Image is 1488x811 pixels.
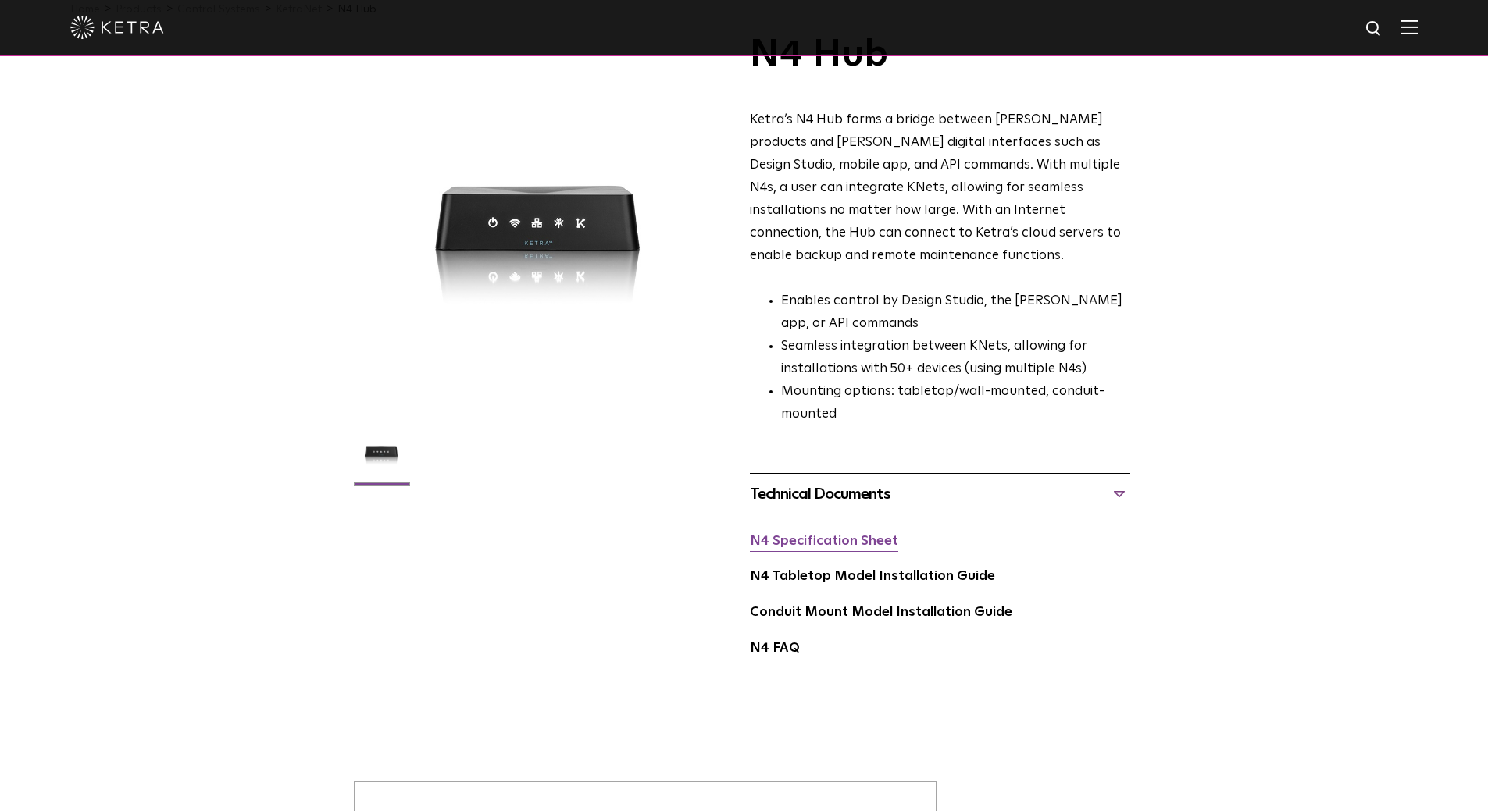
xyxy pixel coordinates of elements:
[1401,20,1418,34] img: Hamburger%20Nav.svg
[781,290,1130,336] li: Enables control by Design Studio, the [PERSON_NAME] app, or API commands
[351,422,412,493] img: N4 Hub
[1365,20,1384,39] img: search icon
[750,535,898,548] a: N4 Specification Sheet
[70,16,164,39] img: ketra-logo-2019-white
[750,570,995,583] a: N4 Tabletop Model Installation Guide
[750,642,800,655] a: N4 FAQ
[781,381,1130,426] li: Mounting options: tabletop/wall-mounted, conduit-mounted
[750,482,1130,507] div: Technical Documents
[750,606,1012,619] a: Conduit Mount Model Installation Guide
[781,336,1130,381] li: Seamless integration between KNets, allowing for installations with 50+ devices (using multiple N4s)
[750,113,1121,261] span: Ketra’s N4 Hub forms a bridge between [PERSON_NAME] products and [PERSON_NAME] digital interfaces...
